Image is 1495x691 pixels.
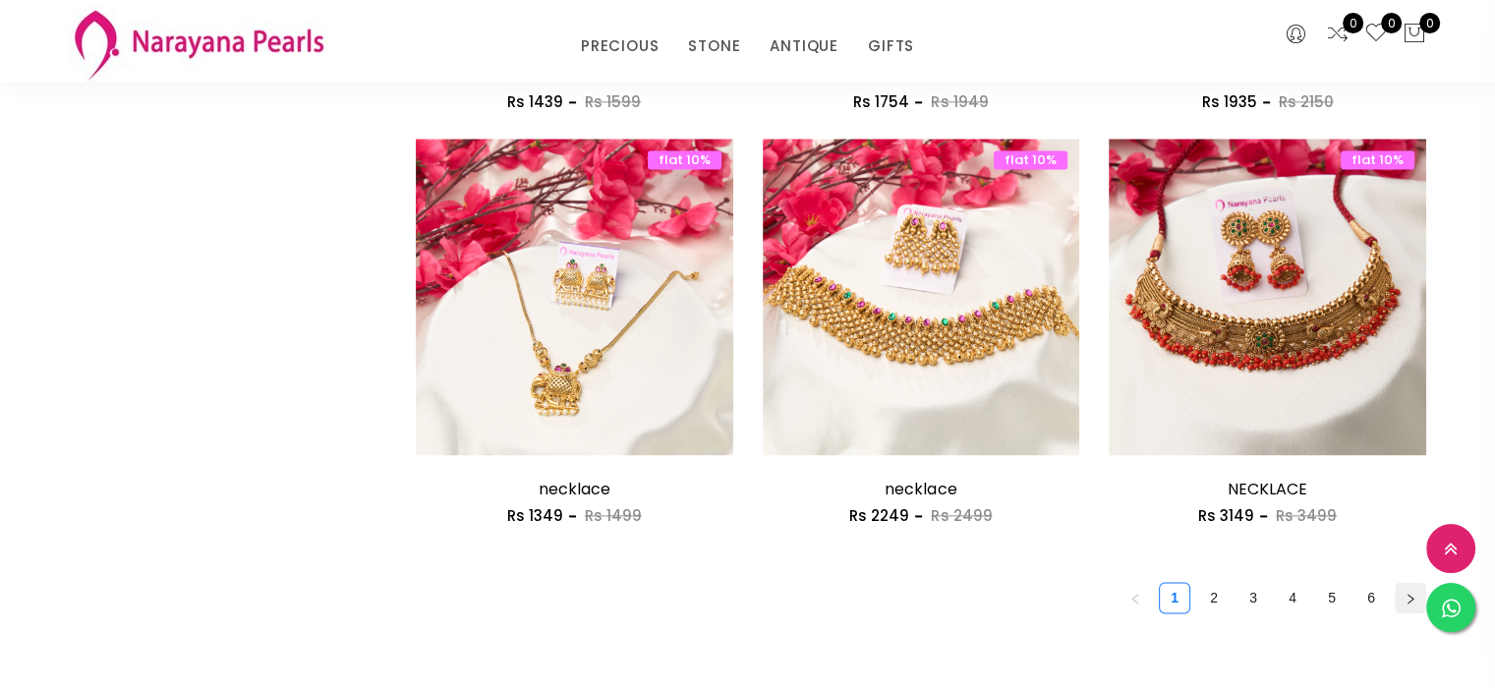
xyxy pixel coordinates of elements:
span: Rs 2499 [931,505,992,526]
a: ANTIQUE [770,31,838,61]
span: 0 [1419,13,1440,33]
a: necklace [885,64,956,86]
li: 3 [1237,582,1269,613]
span: Rs 1599 [585,91,641,112]
button: 0 [1403,22,1426,47]
span: Rs 2150 [1279,91,1334,112]
a: necklace [539,64,610,86]
span: left [1129,593,1141,605]
span: flat 10% [648,150,721,169]
span: flat 10% [994,150,1067,169]
li: 4 [1277,582,1308,613]
span: 0 [1381,13,1402,33]
a: 1 [1160,583,1189,612]
a: GIFTS [868,31,914,61]
li: 2 [1198,582,1230,613]
a: 2 [1199,583,1229,612]
a: necklace [539,478,610,500]
span: Rs 2249 [849,505,909,526]
span: Rs 1949 [931,91,988,112]
span: Rs 1349 [507,505,563,526]
a: 6 [1356,583,1386,612]
a: STONE [688,31,740,61]
span: Rs 1439 [507,91,563,112]
a: PRECIOUS [581,31,659,61]
span: flat 10% [1341,150,1414,169]
button: left [1120,582,1151,613]
a: necklace [1232,64,1303,86]
span: Rs 1935 [1202,91,1257,112]
li: 5 [1316,582,1348,613]
a: 0 [1364,22,1388,47]
span: 0 [1343,13,1363,33]
li: Previous Page [1120,582,1151,613]
a: 3 [1238,583,1268,612]
li: 6 [1355,582,1387,613]
span: Rs 1754 [853,91,909,112]
li: Next Page [1395,582,1426,613]
span: right [1405,593,1416,605]
span: Rs 3499 [1276,505,1337,526]
li: 1 [1159,582,1190,613]
button: right [1395,582,1426,613]
a: 0 [1326,22,1350,47]
a: 5 [1317,583,1347,612]
span: Rs 3149 [1198,505,1254,526]
a: NECKLACE [1228,478,1307,500]
span: Rs 1499 [585,505,642,526]
a: 4 [1278,583,1307,612]
a: necklace [885,478,956,500]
